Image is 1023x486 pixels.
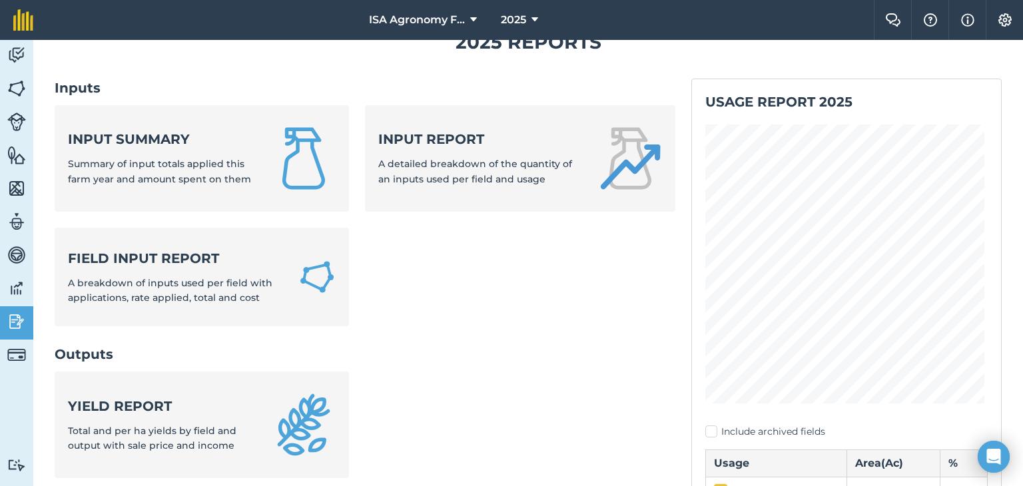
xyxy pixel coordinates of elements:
h2: Inputs [55,79,675,97]
span: Total and per ha yields by field and output with sale price and income [68,425,236,451]
strong: Input report [378,130,582,148]
img: Input report [598,126,662,190]
img: svg+xml;base64,PD94bWwgdmVyc2lvbj0iMS4wIiBlbmNvZGluZz0idXRmLTgiPz4KPCEtLSBHZW5lcmF0b3I6IEFkb2JlIE... [7,245,26,265]
img: svg+xml;base64,PD94bWwgdmVyc2lvbj0iMS4wIiBlbmNvZGluZz0idXRmLTgiPz4KPCEtLSBHZW5lcmF0b3I6IEFkb2JlIE... [7,45,26,65]
label: Include archived fields [705,425,988,439]
h1: 2025 Reports [55,27,1002,57]
img: svg+xml;base64,PD94bWwgdmVyc2lvbj0iMS4wIiBlbmNvZGluZz0idXRmLTgiPz4KPCEtLSBHZW5lcmF0b3I6IEFkb2JlIE... [7,459,26,471]
a: Input reportA detailed breakdown of the quantity of an inputs used per field and usage [365,105,675,212]
h2: Outputs [55,345,675,364]
img: Yield report [272,393,336,457]
th: Usage [706,449,847,477]
img: svg+xml;base64,PHN2ZyB4bWxucz0iaHR0cDovL3d3dy53My5vcmcvMjAwMC9zdmciIHdpZHRoPSI1NiIgaGVpZ2h0PSI2MC... [7,145,26,165]
a: Field Input ReportA breakdown of inputs used per field with applications, rate applied, total and... [55,228,349,327]
th: Area ( Ac ) [847,449,940,477]
strong: Yield report [68,397,256,415]
a: Input summarySummary of input totals applied this farm year and amount spent on them [55,105,349,212]
strong: Input summary [68,130,256,148]
img: svg+xml;base64,PD94bWwgdmVyc2lvbj0iMS4wIiBlbmNvZGluZz0idXRmLTgiPz4KPCEtLSBHZW5lcmF0b3I6IEFkb2JlIE... [7,346,26,364]
img: svg+xml;base64,PHN2ZyB4bWxucz0iaHR0cDovL3d3dy53My5vcmcvMjAwMC9zdmciIHdpZHRoPSIxNyIgaGVpZ2h0PSIxNy... [961,12,974,28]
span: A breakdown of inputs used per field with applications, rate applied, total and cost [68,277,272,304]
img: fieldmargin Logo [13,9,33,31]
span: 2025 [501,12,526,28]
img: Field Input Report [298,257,336,297]
strong: Field Input Report [68,249,282,268]
img: svg+xml;base64,PHN2ZyB4bWxucz0iaHR0cDovL3d3dy53My5vcmcvMjAwMC9zdmciIHdpZHRoPSI1NiIgaGVpZ2h0PSI2MC... [7,178,26,198]
h2: Usage report 2025 [705,93,988,111]
span: A detailed breakdown of the quantity of an inputs used per field and usage [378,158,572,184]
a: Yield reportTotal and per ha yields by field and output with sale price and income [55,371,349,478]
img: Input summary [272,126,336,190]
img: A question mark icon [922,13,938,27]
img: A cog icon [997,13,1013,27]
img: Two speech bubbles overlapping with the left bubble in the forefront [885,13,901,27]
span: ISA Agronomy Farm [369,12,465,28]
img: svg+xml;base64,PD94bWwgdmVyc2lvbj0iMS4wIiBlbmNvZGluZz0idXRmLTgiPz4KPCEtLSBHZW5lcmF0b3I6IEFkb2JlIE... [7,113,26,131]
img: svg+xml;base64,PHN2ZyB4bWxucz0iaHR0cDovL3d3dy53My5vcmcvMjAwMC9zdmciIHdpZHRoPSI1NiIgaGVpZ2h0PSI2MC... [7,79,26,99]
div: Open Intercom Messenger [978,441,1010,473]
img: svg+xml;base64,PD94bWwgdmVyc2lvbj0iMS4wIiBlbmNvZGluZz0idXRmLTgiPz4KPCEtLSBHZW5lcmF0b3I6IEFkb2JlIE... [7,278,26,298]
th: % [940,449,988,477]
span: Summary of input totals applied this farm year and amount spent on them [68,158,251,184]
img: svg+xml;base64,PD94bWwgdmVyc2lvbj0iMS4wIiBlbmNvZGluZz0idXRmLTgiPz4KPCEtLSBHZW5lcmF0b3I6IEFkb2JlIE... [7,212,26,232]
img: svg+xml;base64,PD94bWwgdmVyc2lvbj0iMS4wIiBlbmNvZGluZz0idXRmLTgiPz4KPCEtLSBHZW5lcmF0b3I6IEFkb2JlIE... [7,312,26,332]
